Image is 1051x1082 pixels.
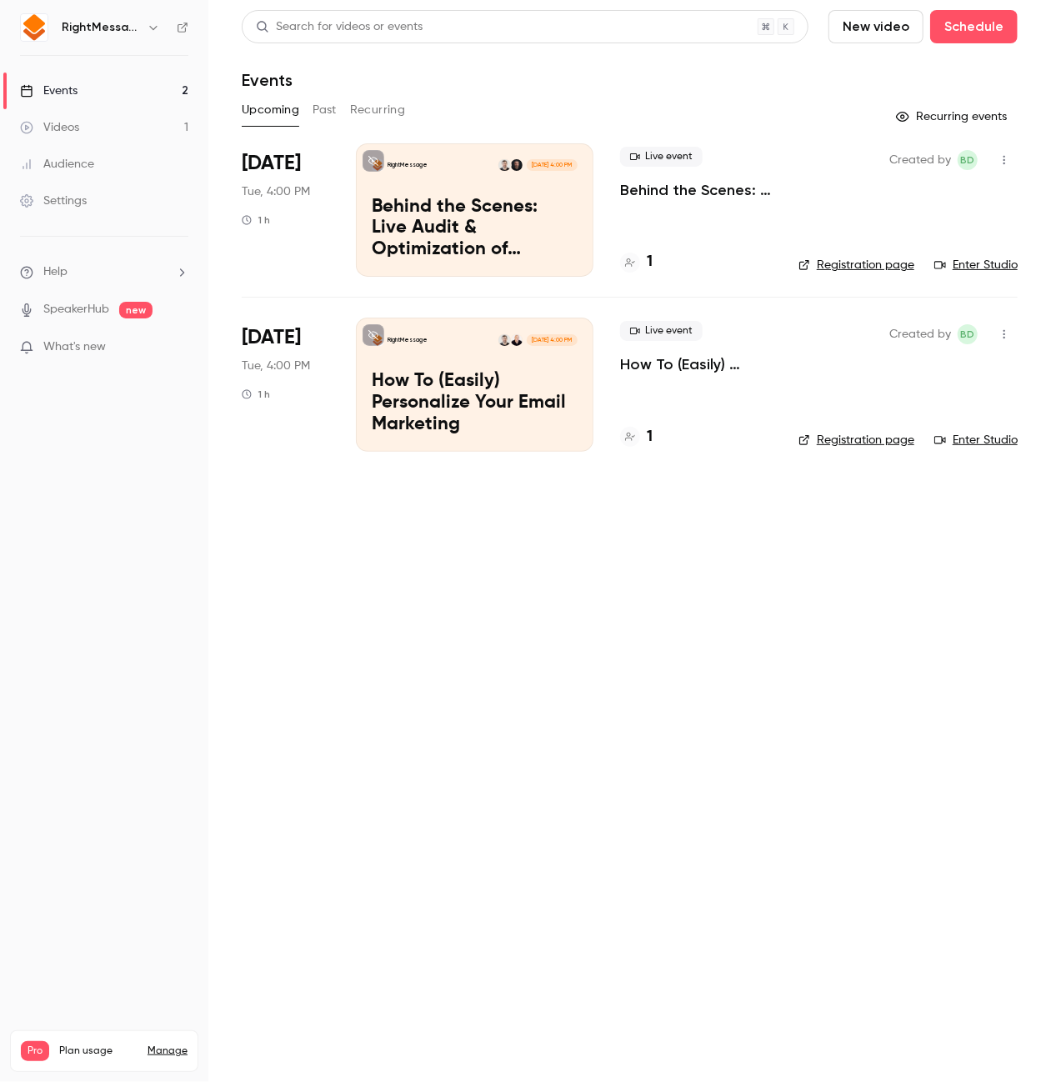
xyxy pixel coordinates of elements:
a: Behind the Scenes: Live Audit & Optimization of [PERSON_NAME] Email Personalization [620,180,772,200]
div: Audience [20,156,94,173]
span: Live event [620,147,703,167]
button: Recurring [350,97,406,123]
a: How To (Easily) Personalize Your Email Marketing [620,354,772,374]
span: Brennan Dunn [958,324,978,344]
p: RightMessage [388,336,428,344]
a: Registration page [798,432,914,448]
div: Settings [20,193,87,209]
button: Past [313,97,337,123]
a: How To (Easily) Personalize Your Email MarketingRightMessageChris OrzechowskiBrennan Dunn[DATE] 4... [356,318,593,451]
img: Chris Orzechowski [511,334,523,346]
span: Plan usage [59,1044,138,1058]
a: Enter Studio [934,257,1018,273]
img: Brennan Dunn [498,159,510,171]
span: Live event [620,321,703,341]
span: Brennan Dunn [958,150,978,170]
span: Created by [889,150,951,170]
p: How To (Easily) Personalize Your Email Marketing [372,371,578,435]
div: Events [20,83,78,99]
div: 1 h [242,388,270,401]
h4: 1 [647,251,653,273]
span: Pro [21,1041,49,1061]
button: Upcoming [242,97,299,123]
span: Tue, 4:00 PM [242,183,310,200]
img: RightMessage [21,14,48,41]
span: BD [961,150,975,170]
p: RightMessage [388,161,428,169]
span: Tue, 4:00 PM [242,358,310,374]
span: Created by [889,324,951,344]
div: Sep 9 Tue, 4:00 PM (Europe/London) [242,143,329,277]
h6: RightMessage [62,19,140,36]
h1: Events [242,70,293,90]
span: new [119,302,153,318]
div: Sep 23 Tue, 4:00 PM (Europe/London) [242,318,329,451]
img: Jason Resnick [511,159,523,171]
div: 1 h [242,213,270,227]
p: Behind the Scenes: Live Audit & Optimization of [PERSON_NAME] Email Personalization [372,197,578,261]
a: 1 [620,426,653,448]
span: [DATE] 4:00 PM [527,159,577,171]
a: Registration page [798,257,914,273]
a: Enter Studio [934,432,1018,448]
button: Recurring events [888,103,1018,130]
button: Schedule [930,10,1018,43]
span: What's new [43,338,106,356]
button: New video [828,10,923,43]
a: Manage [148,1044,188,1058]
li: help-dropdown-opener [20,263,188,281]
span: [DATE] 4:00 PM [527,334,577,346]
span: [DATE] [242,324,301,351]
div: Search for videos or events [256,18,423,36]
iframe: Noticeable Trigger [168,340,188,355]
div: Videos [20,119,79,136]
span: [DATE] [242,150,301,177]
a: 1 [620,251,653,273]
span: BD [961,324,975,344]
span: Help [43,263,68,281]
a: Behind the Scenes: Live Audit & Optimization of Jason Resnick's Email PersonalizationRightMessage... [356,143,593,277]
a: SpeakerHub [43,301,109,318]
h4: 1 [647,426,653,448]
img: Brennan Dunn [498,334,510,346]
